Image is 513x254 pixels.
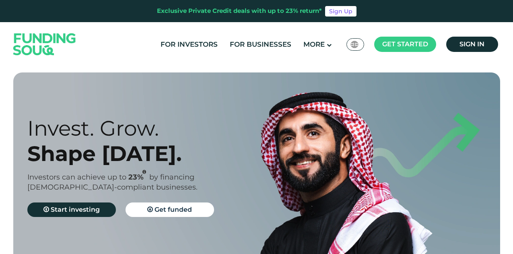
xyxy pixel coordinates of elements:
[126,202,214,217] a: Get funded
[159,38,220,51] a: For Investors
[228,38,293,51] a: For Businesses
[446,37,498,52] a: Sign in
[382,40,428,48] span: Get started
[351,41,358,48] img: SA Flag
[128,173,149,182] span: 23%
[142,170,146,174] i: 23% IRR (expected) ~ 15% Net yield (expected)
[155,206,192,213] span: Get funded
[51,206,100,213] span: Start investing
[27,116,271,141] div: Invest. Grow.
[27,173,198,192] span: by financing [DEMOGRAPHIC_DATA]-compliant businesses.
[5,24,84,64] img: Logo
[303,40,325,48] span: More
[27,141,271,166] div: Shape [DATE].
[157,6,322,16] div: Exclusive Private Credit deals with up to 23% return*
[459,40,484,48] span: Sign in
[27,173,126,182] span: Investors can achieve up to
[27,202,116,217] a: Start investing
[325,6,356,17] a: Sign Up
